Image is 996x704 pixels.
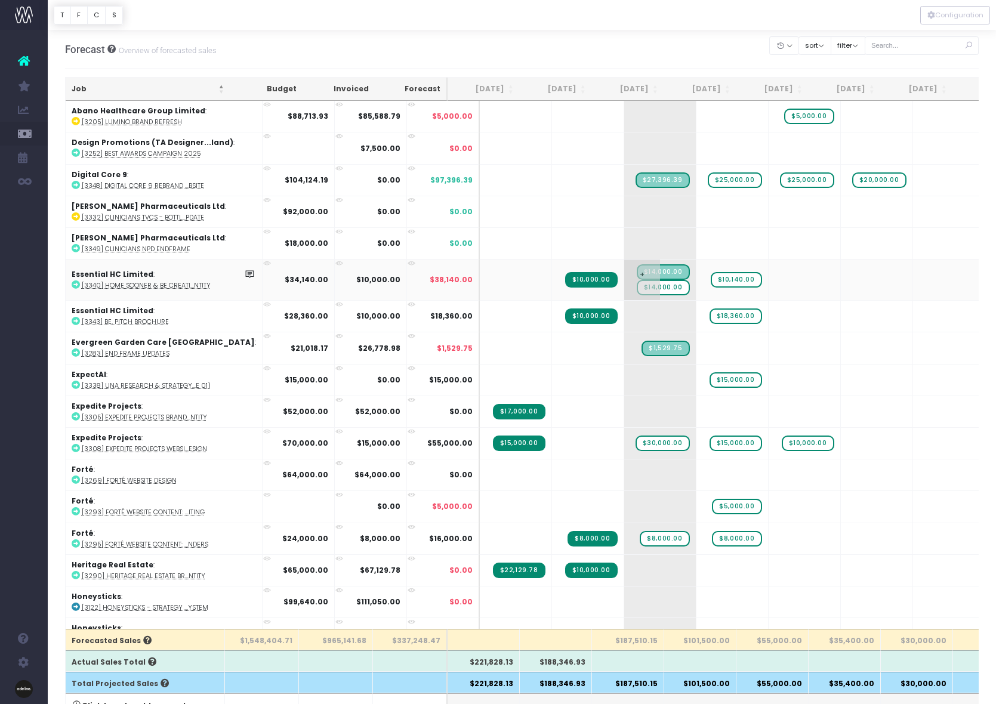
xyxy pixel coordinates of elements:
input: Search... [865,36,979,55]
abbr: [3305] Expedite Projects Brand Identity [82,413,207,422]
abbr: [3295] Forté Website Content: Emotive Product Renders [82,540,208,549]
td: : [66,196,263,227]
strong: $111,050.00 [356,597,400,607]
span: $5,000.00 [432,501,473,512]
button: T [54,6,71,24]
strong: $99,640.00 [283,597,328,607]
abbr: [3308] Expedite Projects Website Design [82,444,207,453]
abbr: [3269] Forté Website Design [82,476,177,485]
button: Configuration [920,6,990,24]
th: $30,000.00 [881,629,953,650]
strong: $92,000.00 [283,206,328,217]
strong: $64,000.00 [354,470,400,480]
td: : [66,101,263,132]
span: Streamtime Invoice: 3860 – [3290] Heritage Real Estate Brand Identity [565,563,618,578]
span: $16,000.00 [429,533,473,544]
th: Oct 25: activate to sort column ascending [736,78,809,101]
strong: Expedite Projects [72,433,141,443]
td: : [66,259,263,300]
span: wayahead Sales Forecast Item [637,280,690,295]
abbr: [3332] Clinicians TVCs - Bottle, Lid & Consumer Video Update [82,213,204,222]
button: sort [798,36,831,55]
strong: Forté [72,496,94,506]
span: $0.00 [449,597,473,607]
strong: $0.00 [377,175,400,185]
td: : [66,132,263,163]
abbr: [3205] Lumino Brand Refresh [82,118,182,126]
strong: Design Promotions (TA Designer...land) [72,137,233,147]
th: Total Projected Sales [66,672,225,693]
td: : [66,427,263,459]
span: Forecasted Sales [72,635,152,646]
span: $38,140.00 [430,274,473,285]
abbr: [3290] Heritage Real Estate Brand Identity [82,572,205,581]
strong: Essential HC Limited [72,269,153,279]
span: wayahead Sales Forecast Item [712,531,761,546]
th: Aug 25: activate to sort column ascending [592,78,664,101]
span: wayahead Sales Forecast Item [636,436,690,451]
th: Job: activate to sort column descending [66,78,230,101]
span: wayahead Sales Forecast Item [852,172,906,188]
th: Jun 25: activate to sort column ascending [448,78,520,101]
strong: $0.00 [377,628,400,638]
td: : [66,617,263,649]
th: Dec 25: activate to sort column ascending [881,78,953,101]
th: $337,248.47 [373,629,448,650]
strong: $18,000.00 [285,238,328,248]
td: : [66,523,263,554]
span: $55,000.00 [427,438,473,449]
span: wayahead Sales Forecast Item [710,372,762,388]
strong: $104,124.19 [285,175,328,185]
strong: $26,778.98 [358,343,400,353]
td: : [66,164,263,196]
th: Nov 25: activate to sort column ascending [809,78,881,101]
span: wayahead Sales Forecast Item [784,109,834,124]
strong: $52,000.00 [283,406,328,416]
span: wayahead Sales Forecast Item [710,436,762,451]
strong: Evergreen Garden Care [GEOGRAPHIC_DATA] [72,337,255,347]
strong: $10,000.00 [356,311,400,321]
span: $1,529.75 [437,343,473,354]
div: Vertical button group [920,6,990,24]
th: $187,510.15 [592,672,664,693]
strong: $0.00 [377,238,400,248]
td: : [66,364,263,396]
strong: $15,000.00 [285,375,328,385]
span: $0.00 [449,143,473,154]
span: wayahead Sales Forecast Item [640,531,689,546]
strong: [PERSON_NAME] Pharmaceuticals Ltd [72,201,225,211]
button: filter [831,36,865,55]
th: Invoiced [303,78,375,101]
strong: Forté [72,464,94,474]
abbr: [3338] Una Research & Strategy (Phase 01) [82,381,211,390]
span: wayahead Sales Forecast Item [711,272,762,288]
th: $188,346.93 [520,650,592,672]
strong: $0.00 [377,375,400,385]
div: Vertical button group [54,6,123,24]
span: Streamtime Draft Invoice: 3871 – [3348] Digital Core 9 Rebrand & Website [636,172,690,188]
td: : [66,490,263,522]
span: $0.00 [449,470,473,480]
strong: $64,000.00 [282,470,328,480]
span: $0.00 [449,565,473,576]
span: wayahead Sales Forecast Item [712,499,761,514]
small: Overview of forecasted sales [116,44,217,55]
td: : [66,300,263,332]
abbr: [3343] Be. Pitch Brochure [82,317,169,326]
strong: $24,000.00 [282,533,328,544]
strong: $0.00 [377,206,400,217]
button: C [87,6,106,24]
span: wayahead Sales Forecast Item [710,308,762,324]
th: $55,000.00 [736,672,809,693]
strong: $52,000.00 [355,406,400,416]
strong: $0.00 [377,501,400,511]
span: $0.00 [449,406,473,417]
th: Forecast [375,78,448,101]
strong: $34,140.00 [285,274,328,285]
span: $0.00 [449,628,473,639]
strong: $10,000.00 [356,274,400,285]
span: Streamtime Invoice: 3863 – [3343] Be. Pitch Brochure [565,308,618,324]
td: : [66,396,263,427]
span: Streamtime Invoice: 3852 – [3308] Expedite Projects Website Design [493,436,545,451]
span: wayahead Sales Forecast Item [782,436,834,451]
